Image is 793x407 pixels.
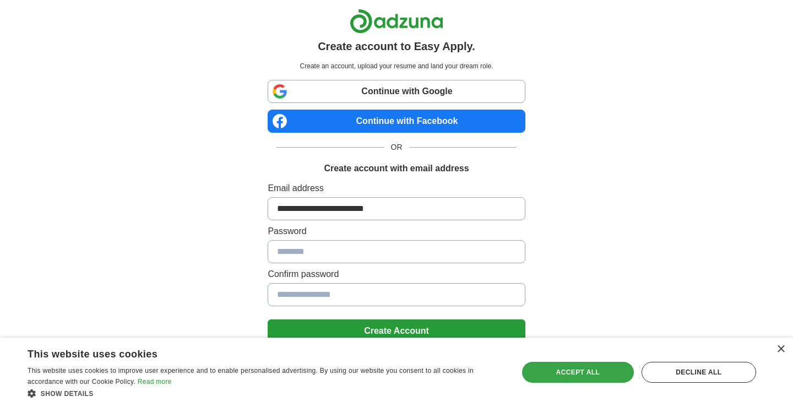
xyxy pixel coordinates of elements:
[138,378,172,386] a: Read more, opens a new window
[268,268,525,281] label: Confirm password
[268,110,525,133] a: Continue with Facebook
[28,344,476,361] div: This website uses cookies
[268,225,525,238] label: Password
[324,162,469,175] h1: Create account with email address
[350,9,443,34] img: Adzuna logo
[384,142,409,153] span: OR
[642,362,756,383] div: Decline all
[776,345,785,354] div: Close
[318,38,475,55] h1: Create account to Easy Apply.
[28,367,474,386] span: This website uses cookies to improve user experience and to enable personalised advertising. By u...
[268,319,525,343] button: Create Account
[268,80,525,103] a: Continue with Google
[28,388,504,399] div: Show details
[268,182,525,195] label: Email address
[270,61,523,71] p: Create an account, upload your resume and land your dream role.
[41,390,94,398] span: Show details
[522,362,634,383] div: Accept all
